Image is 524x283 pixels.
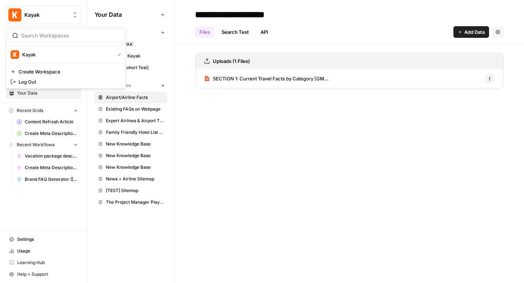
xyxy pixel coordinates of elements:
[204,69,329,88] a: SECTION 1: Current Travel Facts by Category [GM...
[6,245,81,257] a: Usage
[95,196,167,208] a: The Project Manager Playbook
[106,164,164,171] span: New Knowledge Base
[95,103,167,115] a: Existing FAQs on Webpage
[11,50,19,59] img: Kayak Logo
[25,164,78,171] span: Create Meta Description ([PERSON_NAME])
[24,11,68,19] span: Kayak
[106,141,164,147] span: New Knowledge Base
[8,77,124,87] a: Log Out
[6,6,81,24] button: Workspace: Kayak
[95,173,167,185] a: News + Airline Sitemap
[106,199,164,206] span: The Project Manager Playbook
[17,236,78,243] span: Settings
[217,26,253,38] a: Search Test
[95,185,167,196] a: [TEST] Sitemap
[13,128,81,139] a: Create Meta Description ([PERSON_NAME]) Grid
[106,53,164,59] span: [EN-US] - Kayak
[6,234,81,245] a: Settings
[106,41,164,48] span: [B2B] KAYAK
[25,130,78,137] span: Create Meta Description ([PERSON_NAME]) Grid
[95,162,167,173] a: New Knowledge Base
[106,64,164,71] span: KAYAK [Cohort Test]
[106,152,164,159] span: New Knowledge Base
[95,10,158,19] span: Your Data
[25,153,78,159] span: Vacation package description generator ([PERSON_NAME])
[6,27,126,89] div: Workspace: Kayak
[17,271,78,278] span: Help + Support
[95,62,167,73] a: KAYAK [Cohort Test]
[8,67,124,77] a: Create Workspace
[256,26,273,38] a: API
[13,150,81,162] a: Vacation package description generator ([PERSON_NAME])
[213,75,329,82] span: SECTION 1: Current Travel Facts by Category [GM...
[17,141,55,148] span: Recent Workflows
[6,87,81,99] a: Your Data
[6,257,81,268] a: Learning Hub
[204,53,250,69] a: Uploads (1 Files)
[6,105,81,116] button: Recent Grids
[106,106,164,112] span: Existing FAQs on Webpage
[17,259,78,266] span: Learning Hub
[195,26,214,38] a: Files
[25,176,78,183] span: Brand FAQ Generator ([PERSON_NAME])
[106,176,164,182] span: News + Airline Sitemap
[19,68,118,75] span: Create Workspace
[17,90,78,96] span: Your Data
[22,51,112,58] span: Kayak
[213,57,250,65] h3: Uploads (1 Files)
[95,39,167,50] a: [B2B] KAYAK
[453,26,489,38] button: Add Data
[106,117,164,124] span: Expert Airlines & Airport Tips
[19,78,118,85] span: Log Out
[106,94,164,101] span: Airport/Airline Facts
[464,28,485,36] span: Add Data
[95,92,167,103] a: Airport/Airline Facts
[17,107,43,114] span: Recent Grids
[13,162,81,174] a: Create Meta Description ([PERSON_NAME])
[106,129,164,136] span: Family Friendly Hotel List Features
[95,50,167,62] a: [EN-US] - Kayak
[21,32,119,39] input: Search Workspaces
[25,119,78,125] span: Content Refresh Article
[13,116,81,128] a: Content Refresh Article
[106,187,164,194] span: [TEST] Sitemap
[8,8,21,21] img: Kayak Logo
[95,150,167,162] a: New Knowledge Base
[95,127,167,138] a: Family Friendly Hotel List Features
[6,139,81,150] button: Recent Workflows
[13,174,81,185] a: Brand FAQ Generator ([PERSON_NAME])
[17,248,78,254] span: Usage
[6,268,81,280] button: Help + Support
[95,138,167,150] a: New Knowledge Base
[95,115,167,127] a: Expert Airlines & Airport Tips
